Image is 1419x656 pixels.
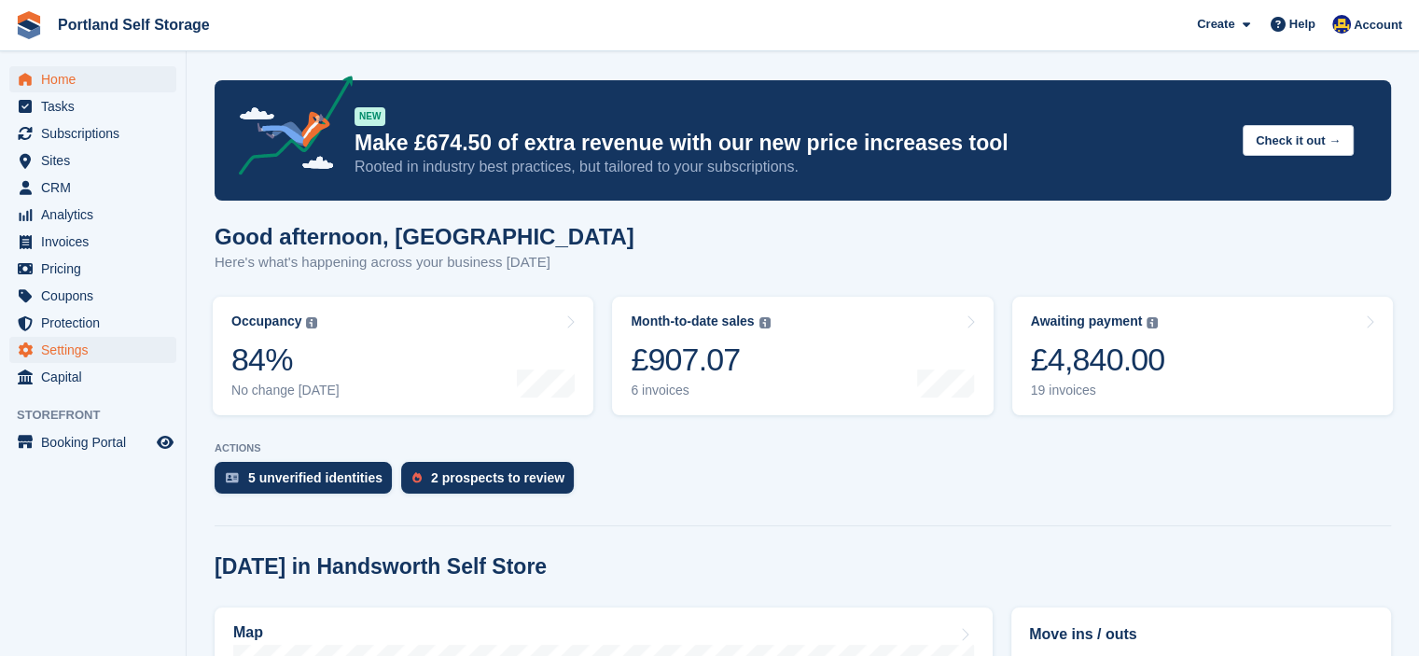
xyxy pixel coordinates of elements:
[631,383,770,398] div: 6 invoices
[223,76,354,182] img: price-adjustments-announcement-icon-8257ccfd72463d97f412b2fc003d46551f7dbcb40ab6d574587a9cd5c0d94...
[154,431,176,454] a: Preview store
[9,337,176,363] a: menu
[631,314,754,329] div: Month-to-date sales
[50,9,217,40] a: Portland Self Storage
[1029,623,1373,646] h2: Move ins / outs
[41,256,153,282] span: Pricing
[1031,314,1143,329] div: Awaiting payment
[248,470,383,485] div: 5 unverified identities
[215,462,401,503] a: 5 unverified identities
[401,462,583,503] a: 2 prospects to review
[215,224,634,249] h1: Good afternoon, [GEOGRAPHIC_DATA]
[306,317,317,328] img: icon-info-grey-7440780725fd019a000dd9b08b2336e03edf1995a4989e88bcd33f0948082b44.svg
[41,147,153,174] span: Sites
[1332,15,1351,34] img: MNA
[9,174,176,201] a: menu
[9,120,176,147] a: menu
[17,406,186,425] span: Storefront
[231,314,301,329] div: Occupancy
[215,252,634,273] p: Here's what's happening across your business [DATE]
[9,93,176,119] a: menu
[1031,383,1165,398] div: 19 invoices
[41,93,153,119] span: Tasks
[15,11,43,39] img: stora-icon-8386f47178a22dfd0bd8f6a31ec36ba5ce8667c1dd55bd0f319d3a0aa187defe.svg
[41,429,153,455] span: Booking Portal
[9,147,176,174] a: menu
[759,317,771,328] img: icon-info-grey-7440780725fd019a000dd9b08b2336e03edf1995a4989e88bcd33f0948082b44.svg
[233,624,263,641] h2: Map
[9,202,176,228] a: menu
[631,341,770,379] div: £907.07
[41,66,153,92] span: Home
[9,429,176,455] a: menu
[215,554,547,579] h2: [DATE] in Handsworth Self Store
[215,442,1391,454] p: ACTIONS
[226,472,239,483] img: verify_identity-adf6edd0f0f0b5bbfe63781bf79b02c33cf7c696d77639b501bdc392416b5a36.svg
[9,229,176,255] a: menu
[355,107,385,126] div: NEW
[1354,16,1402,35] span: Account
[231,383,340,398] div: No change [DATE]
[41,364,153,390] span: Capital
[1147,317,1158,328] img: icon-info-grey-7440780725fd019a000dd9b08b2336e03edf1995a4989e88bcd33f0948082b44.svg
[41,283,153,309] span: Coupons
[41,202,153,228] span: Analytics
[612,297,993,415] a: Month-to-date sales £907.07 6 invoices
[41,174,153,201] span: CRM
[355,130,1228,157] p: Make £674.50 of extra revenue with our new price increases tool
[412,472,422,483] img: prospect-51fa495bee0391a8d652442698ab0144808aea92771e9ea1ae160a38d050c398.svg
[213,297,593,415] a: Occupancy 84% No change [DATE]
[9,66,176,92] a: menu
[431,470,564,485] div: 2 prospects to review
[41,310,153,336] span: Protection
[9,310,176,336] a: menu
[9,283,176,309] a: menu
[9,256,176,282] a: menu
[1197,15,1234,34] span: Create
[1012,297,1393,415] a: Awaiting payment £4,840.00 19 invoices
[355,157,1228,177] p: Rooted in industry best practices, but tailored to your subscriptions.
[231,341,340,379] div: 84%
[9,364,176,390] a: menu
[1031,341,1165,379] div: £4,840.00
[41,120,153,147] span: Subscriptions
[41,229,153,255] span: Invoices
[1243,125,1354,156] button: Check it out →
[41,337,153,363] span: Settings
[1289,15,1315,34] span: Help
